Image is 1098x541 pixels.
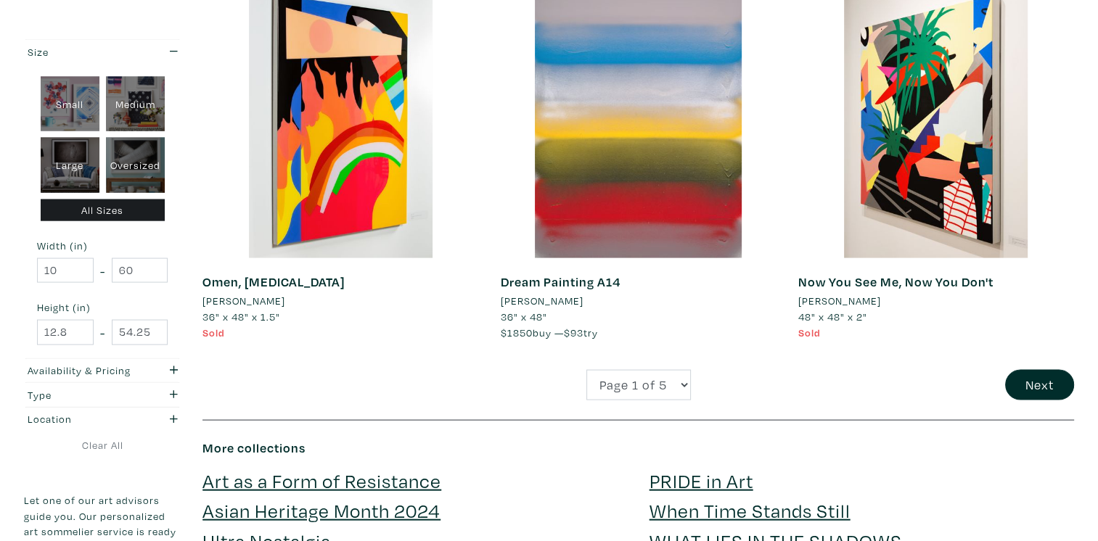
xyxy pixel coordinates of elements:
[28,387,135,403] div: Type
[798,293,1074,309] a: [PERSON_NAME]
[100,261,105,281] span: -
[202,497,441,523] a: Asian Heritage Month 2024
[500,310,546,323] span: 36" x 48"
[28,363,135,379] div: Availability & Pricing
[24,408,181,431] button: Location
[650,497,851,523] a: When Time Stands Still
[202,310,280,323] span: 36" x 48" x 1.5"
[202,440,1074,456] h6: More collections
[202,326,225,339] span: Sold
[28,44,135,60] div: Size
[500,273,620,290] a: Dream Painting A14
[500,326,532,339] span: $1850
[202,273,345,290] a: Omen, [MEDICAL_DATA]
[24,40,181,64] button: Size
[1005,370,1074,401] button: Next
[650,468,753,493] a: PRIDE in Art
[202,468,441,493] a: Art as a Form of Resistance
[500,326,597,339] span: buy — try
[798,293,881,309] li: [PERSON_NAME]
[563,326,583,339] span: $93
[106,77,165,132] div: Medium
[798,326,821,339] span: Sold
[24,437,181,453] a: Clear All
[500,293,583,309] li: [PERSON_NAME]
[41,138,99,193] div: Large
[37,302,168,313] small: Height (in)
[37,241,168,251] small: Width (in)
[28,411,135,427] div: Location
[202,293,478,309] a: [PERSON_NAME]
[798,310,867,323] span: 48" x 48" x 2"
[106,138,165,193] div: Oversized
[202,293,285,309] li: [PERSON_NAME]
[24,383,181,407] button: Type
[24,359,181,383] button: Availability & Pricing
[100,323,105,342] span: -
[41,199,165,222] div: All Sizes
[798,273,993,290] a: Now You See Me, Now You Don't
[41,77,99,132] div: Small
[500,293,776,309] a: [PERSON_NAME]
